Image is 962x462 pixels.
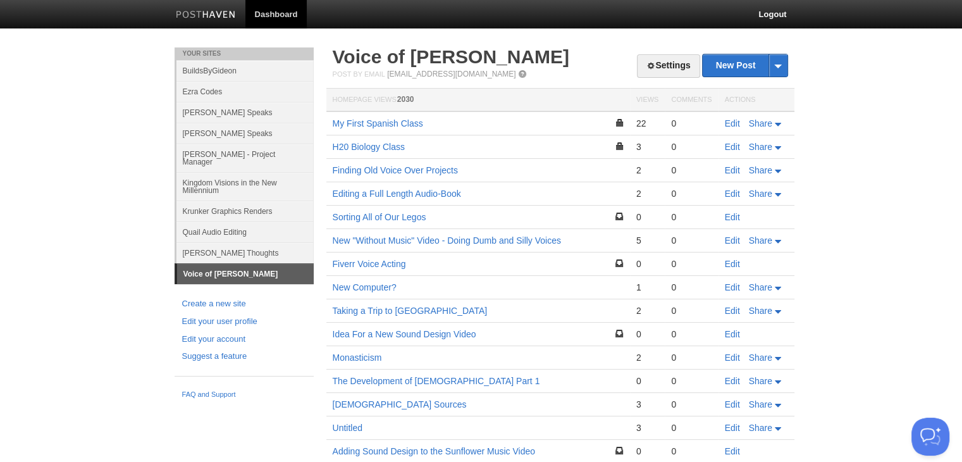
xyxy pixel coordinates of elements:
div: 0 [671,258,712,270]
a: Edit [725,142,740,152]
a: Suggest a feature [182,350,306,363]
div: 5 [636,235,658,246]
a: FAQ and Support [182,389,306,401]
a: Edit [725,423,740,433]
span: Post by Email [333,70,385,78]
div: 0 [671,399,712,410]
a: Krunker Graphics Renders [176,201,314,222]
a: Edit [725,235,740,246]
div: 0 [636,328,658,340]
div: 2 [636,165,658,176]
a: Edit [725,259,740,269]
a: [DEMOGRAPHIC_DATA] Sources [333,399,467,409]
div: 0 [671,282,712,293]
a: Edit [725,376,740,386]
div: 0 [671,446,712,457]
a: Edit [725,306,740,316]
div: 0 [671,352,712,363]
a: New Post [703,54,787,77]
div: 0 [636,258,658,270]
a: [PERSON_NAME] Speaks [176,123,314,144]
a: Adding Sound Design to the Sunflower Music Video [333,446,535,456]
iframe: Help Scout Beacon - Open [911,418,949,456]
a: Voice of [PERSON_NAME] [333,46,570,67]
div: 0 [671,141,712,153]
a: Editing a Full Length Audio-Book [333,189,461,199]
a: BuildsByGideon [176,60,314,81]
a: [EMAIL_ADDRESS][DOMAIN_NAME] [387,70,515,78]
div: 0 [671,235,712,246]
a: Edit your user profile [182,315,306,328]
span: Share [749,399,772,409]
a: Monasticism [333,353,382,363]
a: Edit [725,399,740,409]
a: Quail Audio Editing [176,222,314,242]
div: 0 [671,305,712,316]
span: Share [749,142,772,152]
th: Homepage Views [326,89,630,112]
a: Idea For a New Sound Design Video [333,329,476,339]
a: Untitled [333,423,362,433]
a: [PERSON_NAME] Thoughts [176,242,314,263]
span: Share [749,376,772,386]
div: 0 [636,211,658,223]
span: Share [749,306,772,316]
div: 0 [636,375,658,387]
a: Ezra Codes [176,81,314,102]
span: Share [749,423,772,433]
a: New "Without Music" Video - Doing Dumb and Silly Voices [333,235,561,246]
a: [PERSON_NAME] Speaks [176,102,314,123]
a: Taking a Trip to [GEOGRAPHIC_DATA] [333,306,488,316]
a: Fiverr Voice Acting [333,259,406,269]
a: Edit [725,329,740,339]
a: Create a new site [182,297,306,311]
a: Edit [725,353,740,363]
a: Finding Old Voice Over Projects [333,165,458,175]
div: 3 [636,399,658,410]
div: 1 [636,282,658,293]
span: Share [749,118,772,128]
li: Your Sites [175,47,314,60]
a: H20 Biology Class [333,142,405,152]
div: 0 [671,118,712,129]
a: Edit [725,282,740,292]
a: Kingdom Visions in the New Millennium [176,172,314,201]
a: Settings [637,54,700,78]
div: 0 [671,375,712,387]
a: My First Spanish Class [333,118,423,128]
a: Edit your account [182,333,306,346]
a: Sorting All of Our Legos [333,212,426,222]
a: Voice of [PERSON_NAME] [177,264,314,284]
div: 0 [636,446,658,457]
span: Share [749,165,772,175]
span: Share [749,353,772,363]
span: Share [749,189,772,199]
th: Actions [718,89,794,112]
div: 3 [636,141,658,153]
a: The Development of [DEMOGRAPHIC_DATA] Part 1 [333,376,540,386]
a: [PERSON_NAME] - Project Manager [176,144,314,172]
div: 22 [636,118,658,129]
a: Edit [725,189,740,199]
a: Edit [725,165,740,175]
div: 0 [671,211,712,223]
div: 0 [671,422,712,434]
div: 0 [671,188,712,199]
div: 2 [636,188,658,199]
th: Views [630,89,665,112]
span: 2030 [397,95,414,104]
div: 0 [671,328,712,340]
img: Posthaven-bar [176,11,236,20]
span: Share [749,282,772,292]
div: 3 [636,422,658,434]
a: Edit [725,118,740,128]
a: Edit [725,212,740,222]
th: Comments [665,89,718,112]
span: Share [749,235,772,246]
div: 0 [671,165,712,176]
a: New Computer? [333,282,397,292]
a: Edit [725,446,740,456]
div: 2 [636,352,658,363]
div: 2 [636,305,658,316]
